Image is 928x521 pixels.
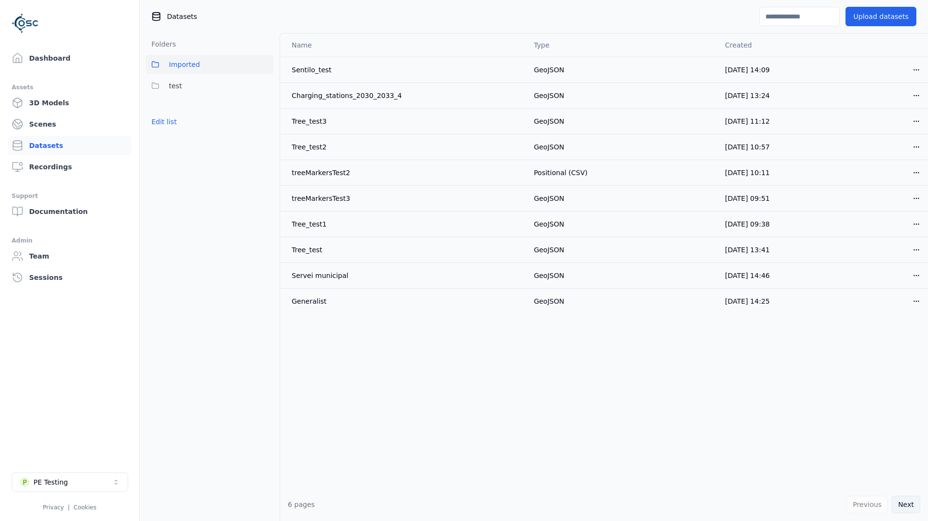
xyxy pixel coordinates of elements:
div: Tree_test2 [292,142,509,152]
div: Servei municipal [292,271,509,280]
span: [DATE] 13:24 [725,92,770,99]
span: Datasets [167,12,197,21]
button: test [146,76,274,96]
a: Datasets [8,136,132,155]
td: GeoJSON [526,288,717,314]
div: Tree_test1 [292,219,509,229]
span: [DATE] 13:41 [725,246,770,254]
a: Scenes [8,114,132,134]
div: treeMarkersTest2 [292,168,509,178]
span: [DATE] 09:38 [725,220,770,228]
div: Generalist [292,296,509,306]
a: Dashboard [8,49,132,68]
a: 3D Models [8,93,132,113]
th: Type [526,33,717,57]
span: test [169,80,182,92]
td: GeoJSON [526,237,717,262]
div: Support [12,190,128,202]
td: Positional (CSV) [526,160,717,185]
a: Sessions [8,268,132,287]
span: [DATE] 11:12 [725,117,770,125]
button: Upload datasets [845,7,916,26]
th: Name [280,33,526,57]
h3: Folders [146,39,176,49]
span: [DATE] 14:25 [725,297,770,305]
td: GeoJSON [526,211,717,237]
td: GeoJSON [526,185,717,211]
span: Imported [169,59,200,70]
span: | [68,504,70,511]
div: PE Testing [33,477,68,487]
div: P [20,477,30,487]
td: GeoJSON [526,134,717,160]
td: GeoJSON [526,108,717,134]
a: Recordings [8,157,132,177]
div: Tree_test [292,245,509,255]
span: [DATE] 10:57 [725,143,770,151]
span: [DATE] 10:11 [725,169,770,177]
div: Charging_stations_2030_2033_4 [292,91,509,100]
th: Created [717,33,905,57]
img: Logo [12,10,39,37]
div: Admin [12,235,128,246]
a: Privacy [43,504,64,511]
span: 6 pages [288,501,315,508]
div: Assets [12,81,128,93]
a: Cookies [74,504,97,511]
button: Next [892,496,920,513]
button: Select a workspace [12,472,128,492]
td: GeoJSON [526,262,717,288]
td: GeoJSON [526,57,717,82]
div: Sentilo_test [292,65,509,75]
button: Edit list [146,113,182,130]
div: treeMarkersTest3 [292,194,509,203]
button: Imported [146,55,274,74]
span: [DATE] 09:51 [725,195,770,202]
a: Team [8,246,132,266]
div: Tree_test3 [292,116,509,126]
span: [DATE] 14:09 [725,66,770,74]
td: GeoJSON [526,82,717,108]
span: [DATE] 14:46 [725,272,770,279]
a: Documentation [8,202,132,221]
